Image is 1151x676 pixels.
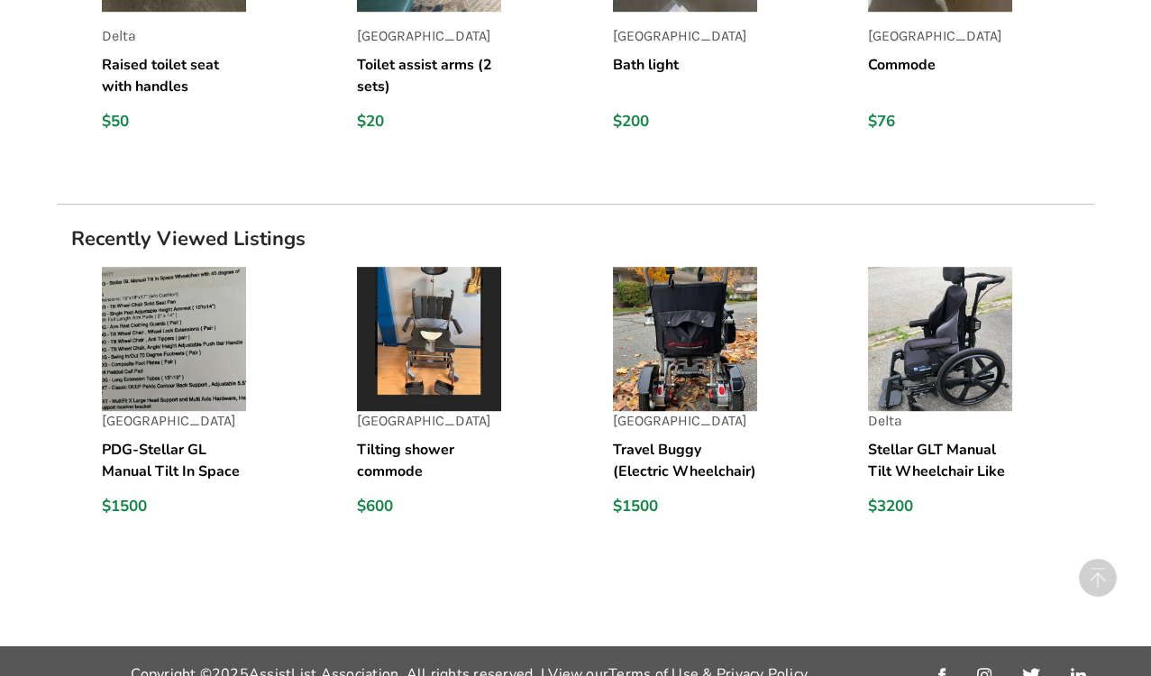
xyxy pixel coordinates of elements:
[613,439,757,482] h5: Travel Buggy (Electric Wheelchair)
[868,439,1012,482] h5: Stellar GLT Manual Tilt Wheelchair Like New - REDUCED PRICE
[357,267,583,545] a: listing[GEOGRAPHIC_DATA]Tilting shower commode$600
[357,26,501,47] p: [GEOGRAPHIC_DATA]
[102,54,246,97] h5: Raised toilet seat with handles
[102,439,246,482] h5: PDG-Stellar GL Manual Tilt In Space Wheelchair with 45 degree of tilt
[613,26,757,47] p: [GEOGRAPHIC_DATA]
[357,497,501,516] div: $600
[357,411,501,432] p: [GEOGRAPHIC_DATA]
[102,112,246,132] div: $50
[613,411,757,432] p: [GEOGRAPHIC_DATA]
[102,267,328,545] a: listing[GEOGRAPHIC_DATA]PDG-Stellar GL Manual Tilt In Space Wheelchair with 45 degree of tilt$1500
[868,112,1012,132] div: $76
[868,267,1012,411] img: listing
[102,26,246,47] p: Delta
[102,497,246,516] div: $1500
[868,411,1012,432] p: Delta
[357,112,501,132] div: $20
[613,497,757,516] div: $1500
[102,411,246,432] p: [GEOGRAPHIC_DATA]
[868,497,1012,516] div: $3200
[57,226,1094,251] h1: Recently Viewed Listings
[868,26,1012,47] p: [GEOGRAPHIC_DATA]
[868,54,1012,97] h5: Commode
[357,267,501,411] img: listing
[357,54,501,97] h5: Toilet assist arms (2 sets)
[613,54,757,97] h5: Bath light
[613,267,839,545] a: listing[GEOGRAPHIC_DATA]Travel Buggy (Electric Wheelchair)$1500
[613,112,757,132] div: $200
[102,267,246,411] img: listing
[357,439,501,482] h5: Tilting shower commode
[868,267,1094,545] a: listingDeltaStellar GLT Manual Tilt Wheelchair Like New - REDUCED PRICE$3200
[613,267,757,411] img: listing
